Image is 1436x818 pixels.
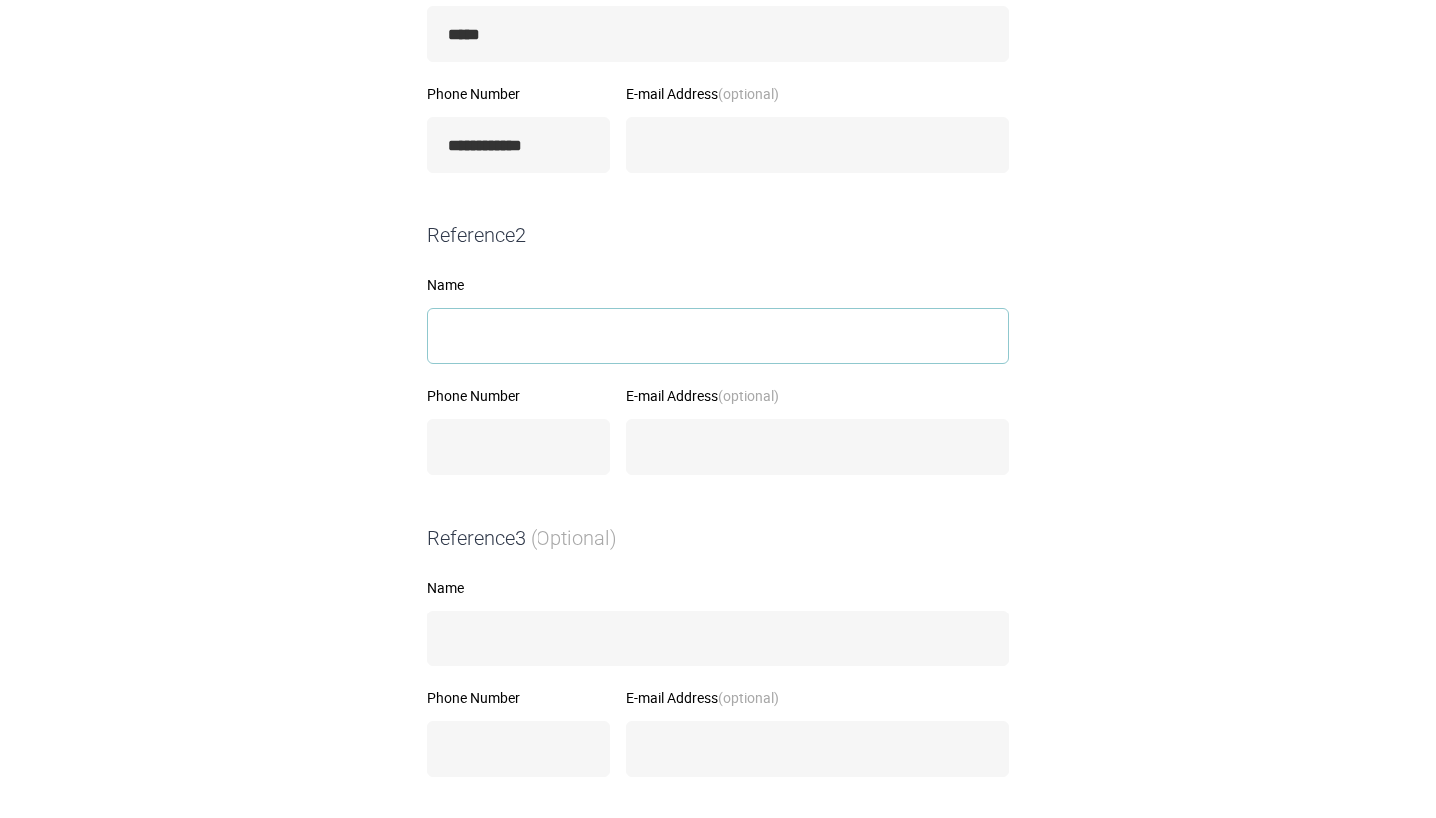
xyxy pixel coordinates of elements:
[626,688,779,707] span: E-mail Address
[427,581,1009,595] label: Name
[626,84,779,103] span: E-mail Address
[427,87,610,101] label: Phone Number
[718,84,779,103] strong: (optional)
[531,526,617,550] span: (Optional)
[718,386,779,405] strong: (optional)
[427,278,1009,292] label: Name
[718,688,779,707] strong: (optional)
[427,389,610,403] label: Phone Number
[626,386,779,405] span: E-mail Address
[419,221,1017,250] div: Reference 2
[419,524,1017,553] div: Reference 3
[427,691,610,705] label: Phone Number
